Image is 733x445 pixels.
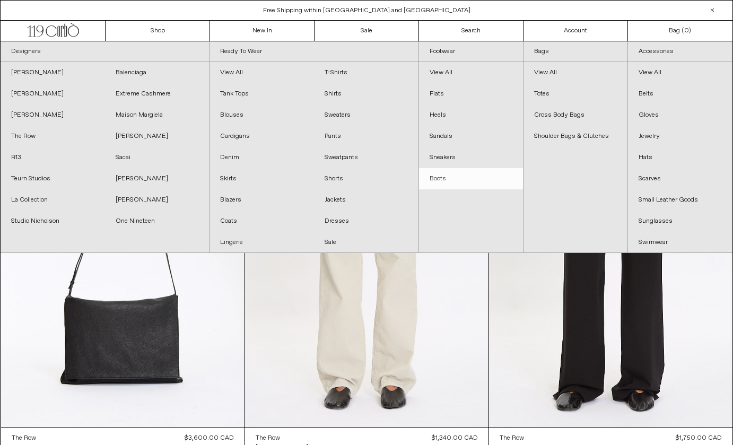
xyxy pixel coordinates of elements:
[523,126,627,147] a: Shoulder Bags & Clutches
[419,83,523,104] a: Flats
[314,62,418,83] a: T-Shirts
[523,41,627,62] a: Bags
[419,147,523,168] a: Sneakers
[628,126,732,147] a: Jewelry
[256,434,280,443] div: The Row
[314,232,418,253] a: Sale
[628,168,732,189] a: Scarves
[1,104,105,126] a: [PERSON_NAME]
[314,168,418,189] a: Shorts
[419,104,523,126] a: Heels
[523,62,627,83] a: View All
[684,27,688,35] span: 0
[210,189,314,211] a: Blazers
[1,211,105,232] a: Studio Nicholson
[106,21,210,41] a: Shop
[523,83,627,104] a: Totes
[105,62,210,83] a: Balenciaga
[1,168,105,189] a: Teurn Studios
[105,168,210,189] a: [PERSON_NAME]
[210,62,314,83] a: View All
[419,41,523,62] a: Footwear
[256,433,308,443] a: The Row
[314,211,418,232] a: Dresses
[210,41,418,62] a: Ready To Wear
[419,126,523,147] a: Sandals
[1,62,105,83] a: [PERSON_NAME]
[105,189,210,211] a: [PERSON_NAME]
[314,83,418,104] a: Shirts
[263,6,470,15] a: Free Shipping within [GEOGRAPHIC_DATA] and [GEOGRAPHIC_DATA]
[210,232,314,253] a: Lingerie
[12,434,36,443] div: The Row
[628,189,732,211] a: Small Leather Goods
[676,433,722,443] div: $1,750.00 CAD
[628,147,732,168] a: Hats
[210,147,314,168] a: Denim
[210,104,314,126] a: Blouses
[628,232,732,253] a: Swimwear
[628,104,732,126] a: Gloves
[314,126,418,147] a: Pants
[210,126,314,147] a: Cardigans
[628,21,732,41] a: Bag ()
[314,104,418,126] a: Sweaters
[1,83,105,104] a: [PERSON_NAME]
[314,147,418,168] a: Sweatpants
[500,433,541,443] a: The Row
[105,211,210,232] a: One Nineteen
[210,21,315,41] a: New In
[628,211,732,232] a: Sunglasses
[523,104,627,126] a: Cross Body Bags
[1,189,105,211] a: La Collection
[105,83,210,104] a: Extreme Cashmere
[419,21,523,41] a: Search
[419,168,523,189] a: Boots
[1,126,105,147] a: The Row
[185,433,234,443] div: $3,600.00 CAD
[314,189,418,211] a: Jackets
[523,21,628,41] a: Account
[684,26,691,36] span: )
[628,83,732,104] a: Belts
[210,211,314,232] a: Coats
[210,83,314,104] a: Tank Tops
[315,21,419,41] a: Sale
[1,41,209,62] a: Designers
[1,147,105,168] a: R13
[432,433,478,443] div: $1,340.00 CAD
[12,433,57,443] a: The Row
[419,62,523,83] a: View All
[105,147,210,168] a: Sacai
[628,62,732,83] a: View All
[105,126,210,147] a: [PERSON_NAME]
[210,168,314,189] a: Skirts
[105,104,210,126] a: Maison Margiela
[500,434,524,443] div: The Row
[628,41,732,62] a: Accessories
